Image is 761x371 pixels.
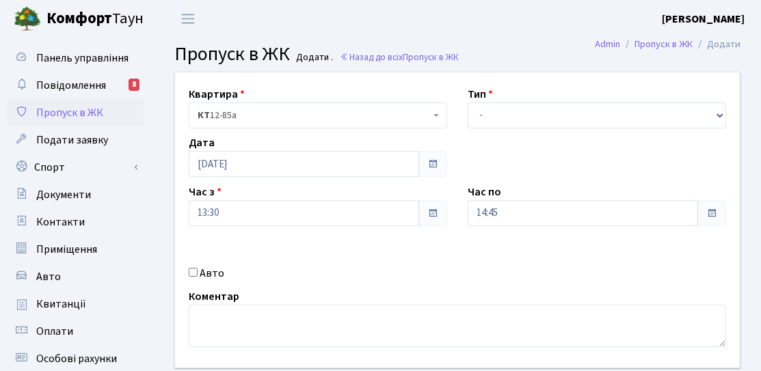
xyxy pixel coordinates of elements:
[174,40,290,68] span: Пропуск в ЖК
[46,8,112,29] b: Комфорт
[7,236,144,263] a: Приміщення
[595,37,620,51] a: Admin
[189,288,239,305] label: Коментар
[7,154,144,181] a: Спорт
[574,30,761,59] nav: breadcrumb
[36,133,108,148] span: Подати заявку
[7,290,144,318] a: Квитанції
[171,8,205,30] button: Переключити навігацію
[7,263,144,290] a: Авто
[36,242,97,257] span: Приміщення
[189,135,215,151] label: Дата
[36,215,85,230] span: Контакти
[36,78,106,93] span: Повідомлення
[36,324,73,339] span: Оплати
[403,51,459,64] span: Пропуск в ЖК
[340,51,459,64] a: Назад до всіхПропуск в ЖК
[189,86,245,102] label: Квартира
[693,37,740,52] li: Додати
[468,184,501,200] label: Час по
[198,109,430,122] span: <b>КТ</b>&nbsp;&nbsp;&nbsp;&nbsp;12-85а
[7,208,144,236] a: Контакти
[36,187,91,202] span: Документи
[7,181,144,208] a: Документи
[36,351,117,366] span: Особові рахунки
[46,8,144,31] span: Таун
[635,37,693,51] a: Пропуск в ЖК
[468,86,493,102] label: Тип
[200,265,224,281] label: Авто
[189,102,447,128] span: <b>КТ</b>&nbsp;&nbsp;&nbsp;&nbsp;12-85а
[7,99,144,126] a: Пропуск в ЖК
[129,79,139,91] div: 8
[189,184,222,200] label: Час з
[14,5,41,33] img: logo.png
[36,297,86,312] span: Квитанції
[662,12,745,27] b: [PERSON_NAME]
[7,44,144,72] a: Панель управління
[198,109,210,122] b: КТ
[7,318,144,345] a: Оплати
[7,126,144,154] a: Подати заявку
[36,269,61,284] span: Авто
[36,105,103,120] span: Пропуск в ЖК
[294,52,334,64] small: Додати .
[662,11,745,27] a: [PERSON_NAME]
[7,72,144,99] a: Повідомлення8
[36,51,129,66] span: Панель управління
